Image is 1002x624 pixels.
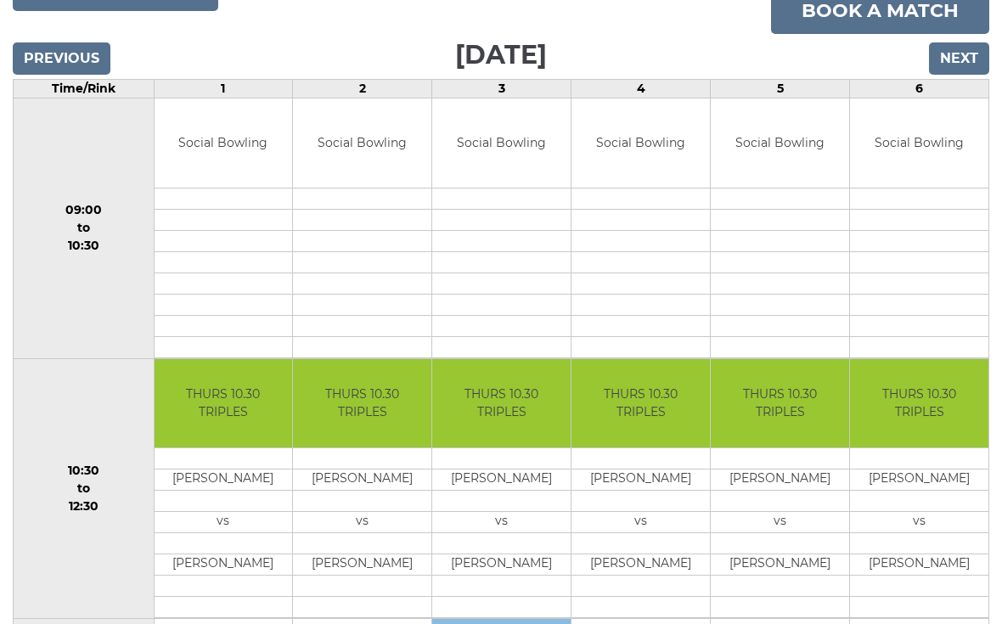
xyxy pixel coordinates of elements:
[711,98,849,188] td: Social Bowling
[154,80,293,98] td: 1
[293,98,431,188] td: Social Bowling
[850,98,988,188] td: Social Bowling
[850,512,988,533] td: vs
[432,554,571,576] td: [PERSON_NAME]
[711,469,849,491] td: [PERSON_NAME]
[155,469,293,491] td: [PERSON_NAME]
[571,512,710,533] td: vs
[850,80,989,98] td: 6
[432,359,571,448] td: THURS 10.30 TRIPLES
[293,512,431,533] td: vs
[432,80,571,98] td: 3
[293,554,431,576] td: [PERSON_NAME]
[14,358,155,619] td: 10:30 to 12:30
[14,80,155,98] td: Time/Rink
[293,80,432,98] td: 2
[711,554,849,576] td: [PERSON_NAME]
[929,42,989,75] input: Next
[155,554,293,576] td: [PERSON_NAME]
[571,554,710,576] td: [PERSON_NAME]
[432,469,571,491] td: [PERSON_NAME]
[14,98,155,359] td: 09:00 to 10:30
[711,80,850,98] td: 5
[432,98,571,188] td: Social Bowling
[13,42,110,75] input: Previous
[155,512,293,533] td: vs
[432,512,571,533] td: vs
[293,469,431,491] td: [PERSON_NAME]
[571,98,710,188] td: Social Bowling
[155,359,293,448] td: THURS 10.30 TRIPLES
[850,469,988,491] td: [PERSON_NAME]
[850,359,988,448] td: THURS 10.30 TRIPLES
[293,359,431,448] td: THURS 10.30 TRIPLES
[711,359,849,448] td: THURS 10.30 TRIPLES
[850,554,988,576] td: [PERSON_NAME]
[571,80,711,98] td: 4
[711,512,849,533] td: vs
[571,359,710,448] td: THURS 10.30 TRIPLES
[571,469,710,491] td: [PERSON_NAME]
[155,98,293,188] td: Social Bowling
